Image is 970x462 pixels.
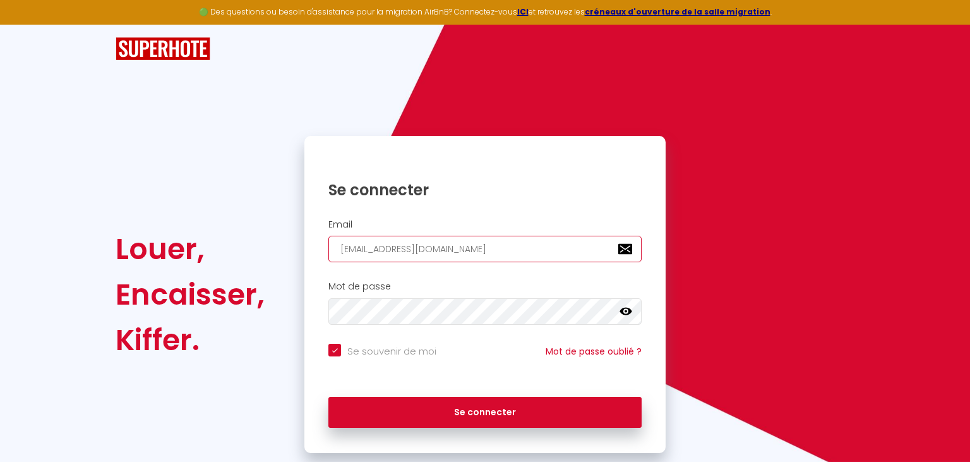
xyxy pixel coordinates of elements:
[116,37,210,61] img: SuperHote logo
[116,317,265,363] div: Kiffer.
[328,236,642,262] input: Ton Email
[328,397,642,429] button: Se connecter
[116,226,265,272] div: Louer,
[116,272,265,317] div: Encaisser,
[10,5,48,43] button: Ouvrir le widget de chat LiveChat
[328,281,642,292] h2: Mot de passe
[517,6,529,17] a: ICI
[546,345,642,358] a: Mot de passe oublié ?
[328,219,642,230] h2: Email
[585,6,770,17] a: créneaux d'ouverture de la salle migration
[328,180,642,200] h1: Se connecter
